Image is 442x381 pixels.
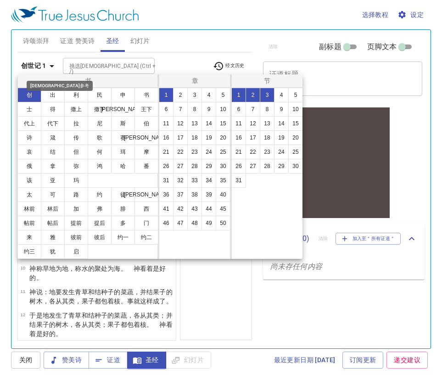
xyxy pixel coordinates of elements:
button: 36 [159,187,173,202]
button: 34 [201,173,216,188]
button: 45 [216,202,230,216]
button: 29 [274,159,289,174]
button: 9 [201,102,216,117]
button: 林后 [41,202,65,216]
button: 4 [274,88,289,102]
button: 12 [246,116,260,131]
button: 30 [216,159,230,174]
button: 摩 [134,145,158,159]
button: 22 [246,145,260,159]
button: 赛 [111,130,135,145]
button: 16 [159,130,173,145]
button: 但 [64,145,88,159]
p: 章 [161,76,229,85]
button: 19 [274,130,289,145]
button: 珥 [111,145,135,159]
button: 25 [216,145,230,159]
button: 哀 [17,145,41,159]
button: 结 [41,145,65,159]
button: 腓 [111,202,135,216]
button: 11 [159,116,173,131]
button: 箴 [41,130,65,145]
button: 13 [187,116,202,131]
button: 鸿 [88,159,112,174]
button: 弗 [88,202,112,216]
button: 31 [231,173,246,188]
button: 约二 [134,230,158,245]
button: 42 [173,202,188,216]
button: 16 [231,130,246,145]
button: 歌 [88,130,112,145]
button: 17 [246,130,260,145]
button: 约 [88,187,112,202]
button: 14 [201,116,216,131]
button: 11 [231,116,246,131]
button: 6 [231,102,246,117]
button: 何 [88,145,112,159]
button: 27 [246,159,260,174]
button: 可 [41,187,65,202]
button: 3 [187,88,202,102]
button: 俄 [17,159,41,174]
button: 2 [173,88,188,102]
button: 士 [17,102,41,117]
button: 拿 [41,159,65,174]
button: 33 [187,173,202,188]
button: 12 [173,116,188,131]
button: 26 [159,159,173,174]
button: 拉 [64,116,88,131]
button: 5 [216,88,230,102]
button: 约一 [111,230,135,245]
button: 启 [64,244,88,259]
button: 哈 [111,159,135,174]
button: 伯 [134,116,158,131]
button: 35 [216,173,230,188]
button: 30 [288,159,303,174]
button: 约三 [17,244,41,259]
button: 代下 [41,116,65,131]
button: 4 [201,88,216,102]
button: 提后 [88,216,112,230]
button: 23 [260,145,274,159]
button: 提前 [64,216,88,230]
button: [PERSON_NAME] [134,130,158,145]
button: 西 [134,202,158,216]
button: 47 [173,216,188,230]
button: 民 [88,88,112,102]
button: 出 [41,88,65,102]
button: 3 [260,88,274,102]
button: 32 [173,173,188,188]
button: 15 [288,116,303,131]
button: 21 [231,145,246,159]
button: 48 [187,216,202,230]
button: 9 [274,102,289,117]
button: 加 [64,202,88,216]
button: 彼后 [88,230,112,245]
button: 撒上 [64,102,88,117]
button: 雅 [41,230,65,245]
button: 7 [246,102,260,117]
button: 28 [260,159,274,174]
button: 44 [201,202,216,216]
button: 得 [41,102,65,117]
button: 17 [173,130,188,145]
button: [PERSON_NAME] [111,102,135,117]
button: 撒下 [88,102,112,117]
button: 5 [288,88,303,102]
button: 7 [173,102,188,117]
button: 46 [159,216,173,230]
button: 29 [201,159,216,174]
button: 8 [187,102,202,117]
button: 24 [274,145,289,159]
button: 斯 [111,116,135,131]
button: 创 [17,88,41,102]
button: 25 [288,145,303,159]
button: 番 [134,159,158,174]
button: 10 [288,102,303,117]
button: 诗 [17,130,41,145]
button: 23 [187,145,202,159]
button: 43 [187,202,202,216]
button: 19 [201,130,216,145]
button: 49 [201,216,216,230]
button: 申 [111,88,135,102]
